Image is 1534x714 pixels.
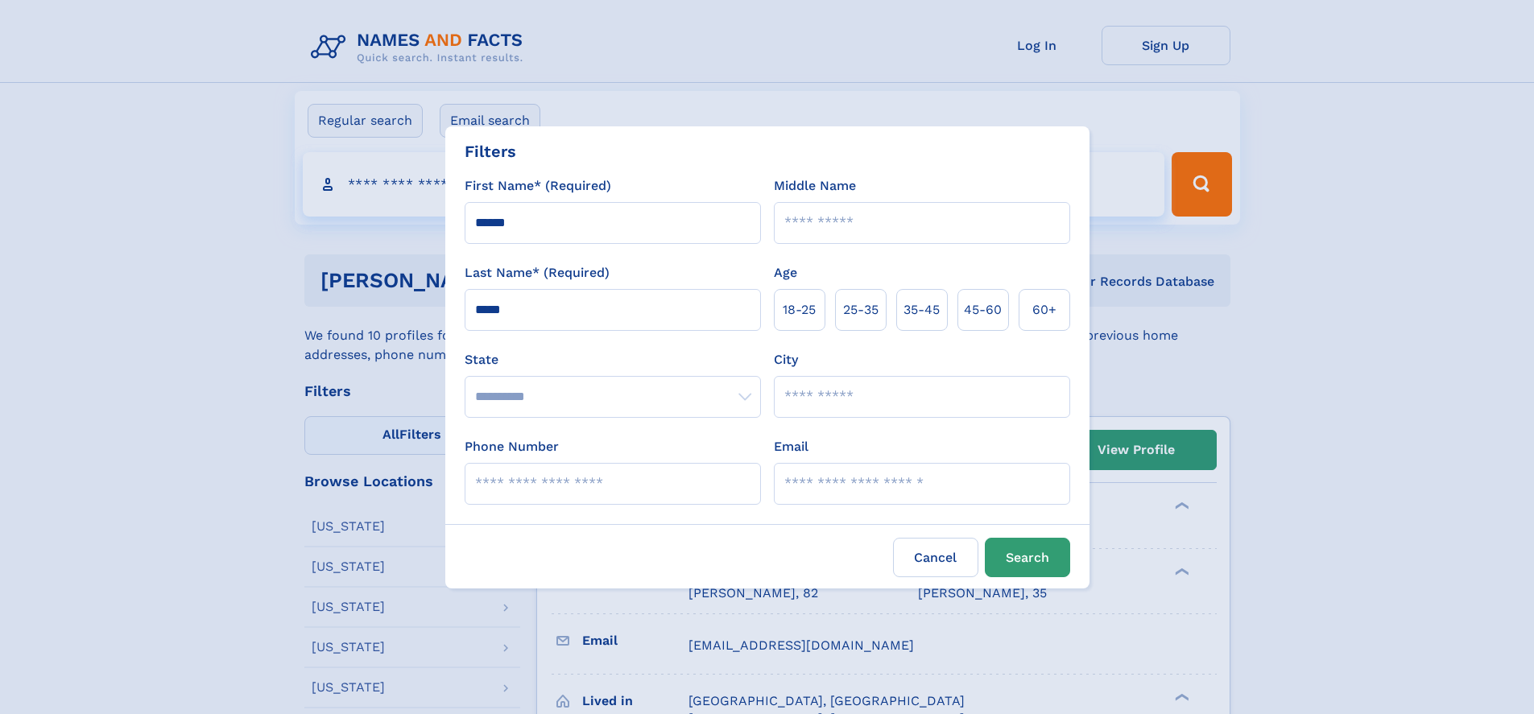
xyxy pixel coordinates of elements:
[465,263,610,283] label: Last Name* (Required)
[893,538,978,577] label: Cancel
[774,176,856,196] label: Middle Name
[985,538,1070,577] button: Search
[1032,300,1056,320] span: 60+
[774,437,808,456] label: Email
[465,350,761,369] label: State
[843,300,879,320] span: 25‑35
[783,300,816,320] span: 18‑25
[465,437,559,456] label: Phone Number
[774,350,798,369] label: City
[964,300,1002,320] span: 45‑60
[903,300,940,320] span: 35‑45
[774,263,797,283] label: Age
[465,139,516,163] div: Filters
[465,176,611,196] label: First Name* (Required)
